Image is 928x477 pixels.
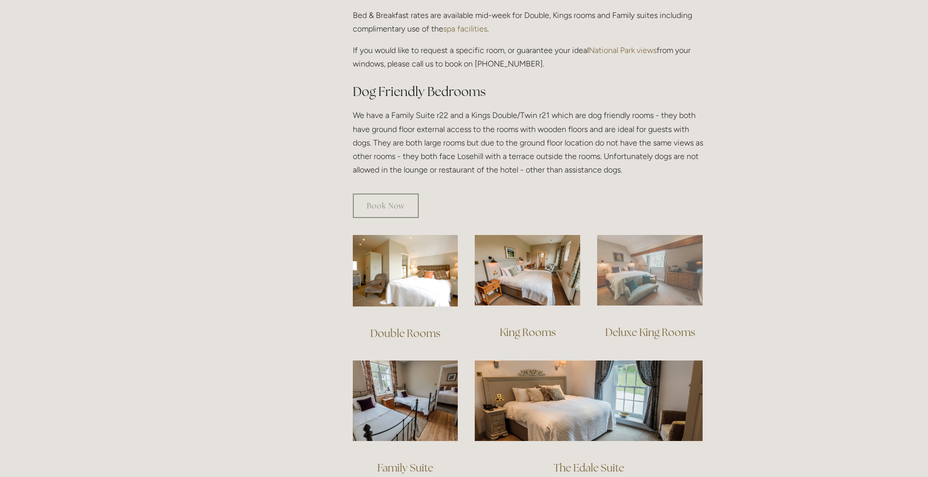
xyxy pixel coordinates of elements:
h2: Dog Friendly Bedrooms [353,83,703,100]
a: Double Rooms [370,326,440,340]
img: Deluxe King Room view, Losehill Hotel [597,235,703,305]
a: Family Suite [377,461,433,474]
img: Family Suite view, Losehill Hotel [353,360,458,441]
p: If you would like to request a specific room, or guarantee your ideal from your windows, please c... [353,43,703,70]
a: spa facilities [443,24,487,33]
img: The Edale Suite, Losehill Hotel [475,360,703,440]
img: King Room view, Losehill Hotel [475,235,580,305]
a: King Rooms [500,325,556,339]
p: We have a Family Suite r22 and a Kings Double/Twin r21 which are dog friendly rooms - they both h... [353,108,703,176]
a: Deluxe King Rooms [605,325,695,339]
a: National Park views [589,45,657,55]
a: Book Now [353,193,419,218]
img: Double Room view, Losehill Hotel [353,235,458,306]
p: Bed & Breakfast rates are available mid-week for Double, Kings rooms and Family suites including ... [353,8,703,35]
a: The Edale Suite [554,461,624,474]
